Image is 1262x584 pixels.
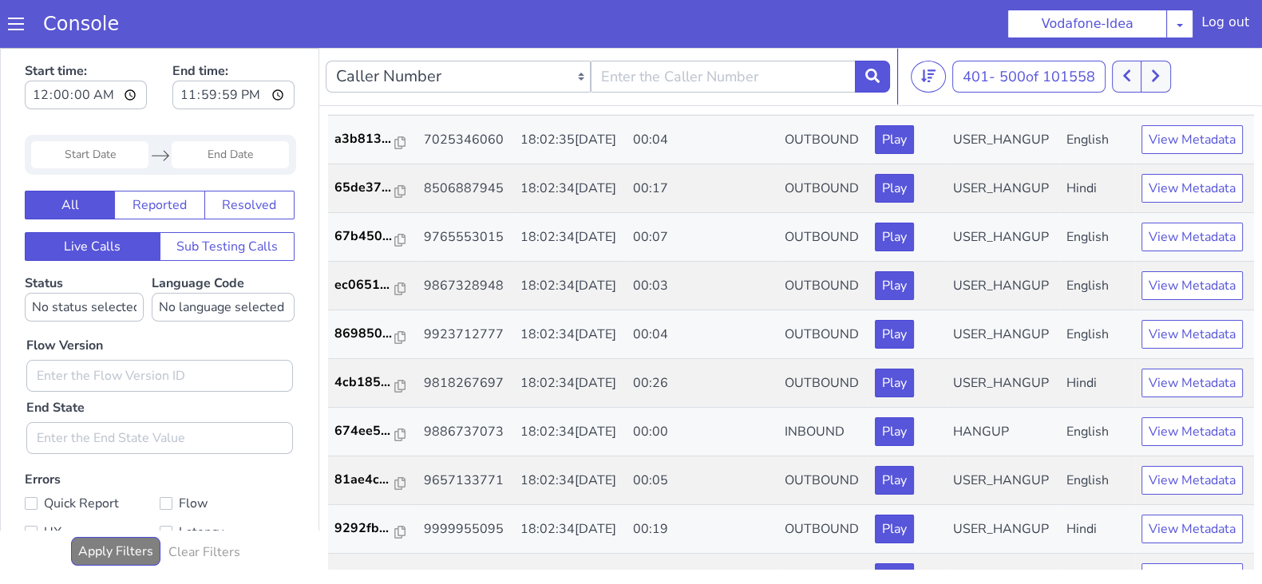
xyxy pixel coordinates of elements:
td: 00:26 [627,311,778,360]
button: Play [875,126,914,155]
td: 18:02:34[DATE] [514,360,627,408]
td: OUTBOUND [778,68,869,116]
td: HANGUP [947,360,1060,408]
td: USER_HANGUP [947,506,1060,554]
td: OUTBOUND [778,506,869,554]
p: 1bc24b... [334,519,395,539]
button: Reported [114,143,204,172]
td: OUTBOUND [778,311,869,360]
td: 00:08 [627,506,778,554]
td: 00:04 [627,262,778,311]
td: OUTBOUND [778,457,869,506]
td: OUTBOUND [778,165,869,214]
button: All [25,143,115,172]
td: 18:02:35[DATE] [514,68,627,116]
button: Play [875,223,914,252]
td: 9999955095 [417,457,514,506]
input: Enter the Caller Number [591,13,856,45]
td: 7025346060 [417,68,514,116]
td: 18:02:34[DATE] [514,311,627,360]
button: Resolved [204,143,295,172]
button: View Metadata [1141,77,1243,106]
button: View Metadata [1141,418,1243,447]
td: English [1060,506,1135,554]
label: Start time: [25,9,147,66]
button: Play [875,418,914,447]
td: 18:02:34[DATE] [514,116,627,165]
button: Apply Filters [71,489,160,518]
h6: Clear Filters [168,497,240,512]
td: OUTBOUND [778,408,869,457]
select: Status [25,245,144,274]
div: Log out [1201,13,1249,38]
button: Vodafone-Idea [1007,10,1167,38]
td: 00:03 [627,214,778,262]
td: 9818267697 [417,311,514,360]
input: Enter the End State Value [26,374,293,406]
td: 18:02:33[DATE] [514,506,627,554]
td: 9886737073 [417,360,514,408]
td: 9657133771 [417,408,514,457]
a: 1bc24b... [334,519,411,539]
button: View Metadata [1141,175,1243,203]
td: 00:00 [627,360,778,408]
p: 65de37... [334,130,395,149]
input: Enter the Flow Version ID [26,312,293,344]
button: View Metadata [1141,321,1243,349]
button: Play [875,515,914,544]
td: English [1060,262,1135,311]
td: 9867328948 [417,214,514,262]
td: USER_HANGUP [947,68,1060,116]
input: End time: [172,33,295,61]
button: Play [875,467,914,495]
button: Play [875,369,914,398]
label: End State [26,350,85,369]
td: USER_HANGUP [947,214,1060,262]
a: 9292fb... [334,471,411,490]
td: 18:02:34[DATE] [514,457,627,506]
a: 869850... [334,276,411,295]
td: 00:04 [627,68,778,116]
button: Play [875,321,914,349]
p: 4cb185... [334,325,395,344]
button: View Metadata [1141,272,1243,301]
button: View Metadata [1141,223,1243,252]
td: OUTBOUND [778,116,869,165]
button: Live Calls [25,184,160,213]
p: a3b813... [334,81,395,101]
td: English [1060,214,1135,262]
a: 674ee5... [334,373,411,393]
td: English [1060,68,1135,116]
td: USER_HANGUP [947,408,1060,457]
td: 00:07 [627,165,778,214]
label: UX [25,473,160,495]
td: 00:05 [627,408,778,457]
td: Hindi [1060,311,1135,360]
p: 9292fb... [334,471,395,490]
td: English [1060,408,1135,457]
td: USER_HANGUP [947,457,1060,506]
td: 18:02:34[DATE] [514,408,627,457]
button: 401- 500of 101558 [952,13,1106,45]
a: 81ae4c... [334,422,411,441]
td: 9923712777 [417,262,514,311]
p: 674ee5... [334,373,395,393]
p: 81ae4c... [334,422,395,441]
td: English [1060,360,1135,408]
label: Language Code [152,227,295,274]
label: End time: [172,9,295,66]
span: 500 of 101558 [999,19,1095,38]
input: Start Date [31,93,148,120]
td: USER_HANGUP [947,311,1060,360]
button: View Metadata [1141,467,1243,495]
td: 18:02:34[DATE] [514,165,627,214]
td: Hindi [1060,116,1135,165]
button: Play [875,175,914,203]
button: Sub Testing Calls [160,184,295,213]
td: English [1060,165,1135,214]
button: Play [875,272,914,301]
td: INBOUND [778,360,869,408]
td: USER_HANGUP [947,165,1060,214]
a: 67b450... [334,179,411,198]
a: 4cb185... [334,325,411,344]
